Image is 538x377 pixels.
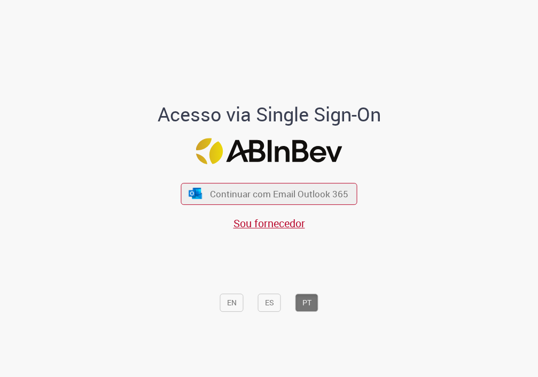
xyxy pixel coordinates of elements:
[233,216,305,230] a: Sou fornecedor
[147,104,391,125] h1: Acesso via Single Sign-On
[181,183,357,205] button: ícone Azure/Microsoft 360 Continuar com Email Outlook 365
[210,188,348,200] span: Continuar com Email Outlook 365
[220,294,244,312] button: EN
[196,138,342,164] img: Logo ABInBev
[188,188,202,199] img: ícone Azure/Microsoft 360
[295,294,318,312] button: PT
[258,294,281,312] button: ES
